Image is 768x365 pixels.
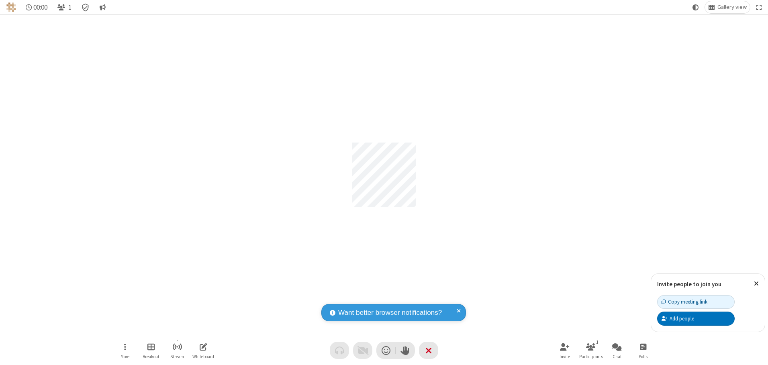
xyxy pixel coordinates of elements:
[78,1,93,13] div: Meeting details Encryption enabled
[121,354,129,359] span: More
[579,354,603,359] span: Participants
[662,298,707,306] div: Copy meeting link
[22,1,51,13] div: Timer
[639,354,647,359] span: Polls
[170,354,184,359] span: Stream
[96,1,109,13] button: Conversation
[613,354,622,359] span: Chat
[165,339,189,362] button: Start streaming
[68,4,71,11] span: 1
[353,342,372,359] button: Video
[631,339,655,362] button: Open poll
[657,280,721,288] label: Invite people to join you
[113,339,137,362] button: Open menu
[139,339,163,362] button: Manage Breakout Rooms
[396,342,415,359] button: Raise hand
[6,2,16,12] img: QA Selenium DO NOT DELETE OR CHANGE
[419,342,438,359] button: End or leave meeting
[657,295,735,309] button: Copy meeting link
[705,1,750,13] button: Change layout
[717,4,747,10] span: Gallery view
[689,1,702,13] button: Using system theme
[376,342,396,359] button: Send a reaction
[191,339,215,362] button: Open shared whiteboard
[594,338,601,346] div: 1
[605,339,629,362] button: Open chat
[553,339,577,362] button: Invite participants (Alt+I)
[143,354,159,359] span: Breakout
[33,4,47,11] span: 00:00
[579,339,603,362] button: Open participant list
[338,308,442,318] span: Want better browser notifications?
[560,354,570,359] span: Invite
[748,274,765,294] button: Close popover
[330,342,349,359] button: Audio problem - check your Internet connection or call by phone
[54,1,75,13] button: Open participant list
[753,1,765,13] button: Fullscreen
[192,354,214,359] span: Whiteboard
[657,312,735,325] button: Add people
